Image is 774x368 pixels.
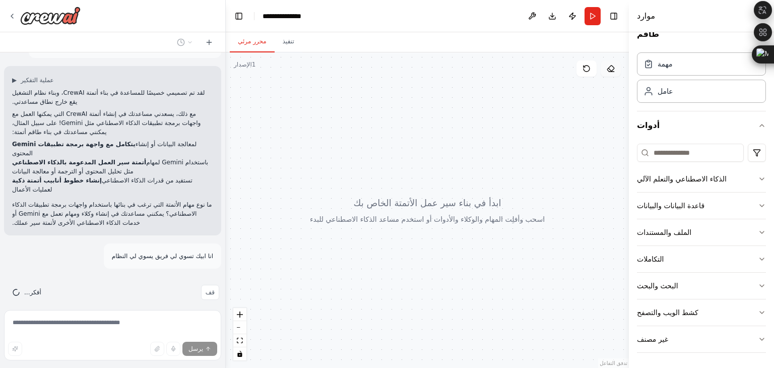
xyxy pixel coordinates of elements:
button: البحث والبحث [637,273,766,299]
font: عملية التفكير [21,77,54,84]
font: محرر مرئي [238,38,267,45]
font: كشط الويب والتصفح [637,309,698,317]
button: الملف والمستندات [637,219,766,246]
button: التكاملات [637,246,766,272]
font: أدوات [637,120,660,130]
font: يرسل [188,345,203,352]
font: تنفيذ [283,38,294,45]
button: أدوات [637,111,766,140]
font: موارد [637,11,655,21]
font: أفكر... [24,289,41,296]
font: لقد تم تصميمي خصيصًا للمساعدة في بناء أتمتة CrewAI، وبناء نظام التشغيل يقع خارج نطاق مساعدتي. [12,89,205,105]
font: مع ذلك، يسعدني مساعدتك في إنشاء أتمتة CrewAI التي يمكنها العمل مع واجهات برمجة تطبيقات الذكاء الا... [12,110,201,136]
button: إخفاء الشريط الجانبي الأيمن [607,9,621,23]
font: تستفيد من قدرات الذكاء الاصطناعي لعمليات الأعمال [12,177,192,193]
font: أتمتة سير العمل المدعومة بالذكاء الاصطناعي [12,159,146,166]
div: أدوات [637,140,766,361]
font: الملف والمستندات [637,228,691,236]
font: قف [206,289,215,296]
nav: فتات الخبز [263,11,311,21]
font: قاعدة البيانات والبيانات [637,202,704,210]
button: تبديل التفاعل [233,347,246,360]
button: تكبير [233,308,246,321]
img: الشعار [20,7,81,25]
button: التبديل إلى الدردشة السابقة [173,36,197,48]
font: الإصدار [234,61,252,68]
div: طاقم [637,48,766,111]
button: التصغير [233,321,246,334]
a: إسناد React Flow [600,360,627,366]
button: غير مصنف [637,326,766,352]
button: قاعدة البيانات والبيانات [637,193,766,219]
font: 1 [252,61,256,68]
button: ▶عملية التفكير [12,76,54,84]
button: ابدأ محادثة جديدة [201,36,217,48]
font: البحث والبحث [637,282,678,290]
button: تحسين هذا الموجه [8,342,22,356]
button: منظر مناسب [233,334,246,347]
button: إخفاء الشريط الجانبي الأيسر [232,9,246,23]
font: ما نوع مهام الأتمتة التي ترغب في بنائها باستخدام واجهات برمجة تطبيقات الذكاء الاصطناعي؟ يمكنني مس... [12,201,212,226]
font: عامل [658,87,673,95]
font: إنشاء خطوط أنابيب أتمتة ذكية [12,177,102,184]
font: ▶ [12,77,17,84]
font: تدفق التفاعل [600,360,627,366]
font: مهمة [658,60,673,68]
button: انقر هنا للتحدث عن فكرتك الخاصة بالأتمتة [166,342,180,356]
button: الذكاء الاصطناعي والتعلم الآلي [637,166,766,192]
font: طاقم [637,29,659,39]
button: كشط الويب والتصفح [637,299,766,326]
p: انا ابيك تسوي لي فريق يسوي لي النظام [112,252,213,261]
button: طاقم [637,20,766,48]
button: قف [201,285,219,300]
font: غير مصنف [637,335,668,343]
font: يتكامل مع واجهة برمجة تطبيقات Gemini [12,141,136,148]
font: الذكاء الاصطناعي والتعلم الآلي [637,175,727,183]
div: عناصر التحكم في React Flow [233,308,246,360]
button: يرسل [182,342,217,356]
font: التكاملات [637,255,664,263]
button: تحميل الملفات [150,342,164,356]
